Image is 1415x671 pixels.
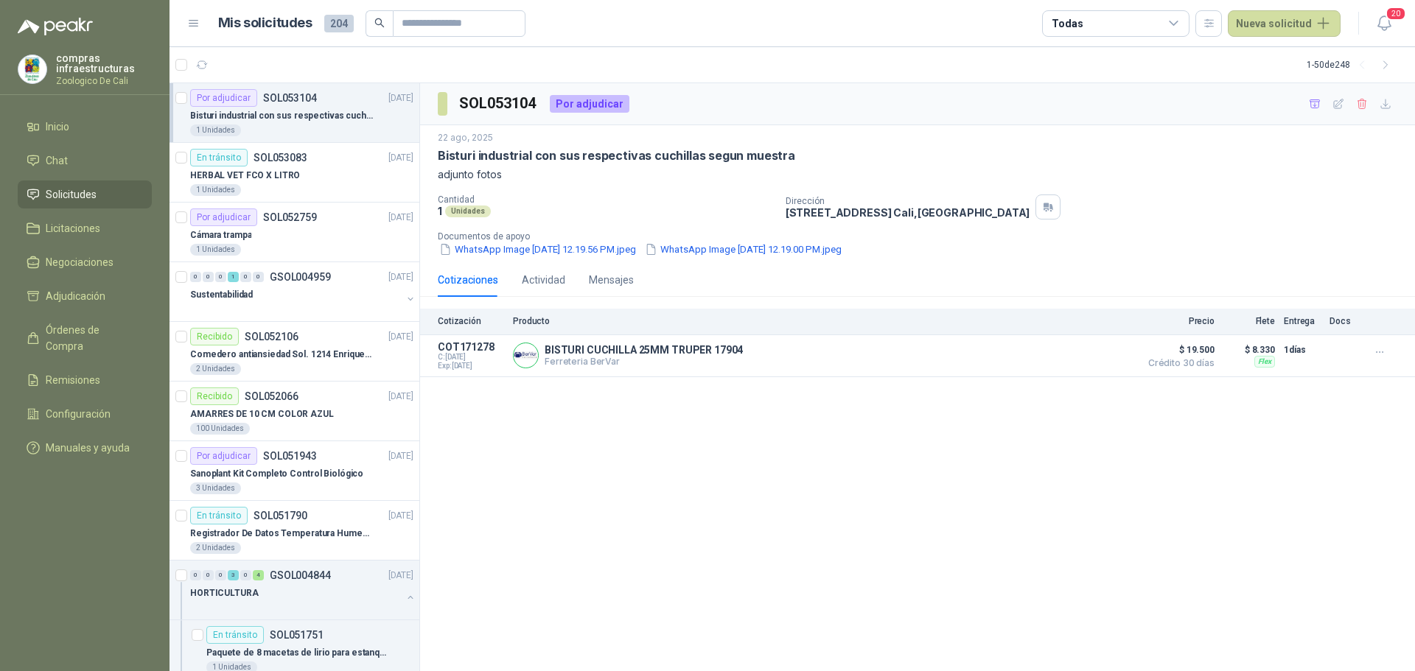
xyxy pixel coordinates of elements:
[190,423,250,435] div: 100 Unidades
[1386,7,1406,21] span: 20
[190,149,248,166] div: En tránsito
[18,214,152,242] a: Licitaciones
[190,482,241,494] div: 3 Unidades
[228,272,239,282] div: 1
[18,113,152,141] a: Inicio
[550,95,629,113] div: Por adjudicar
[438,272,498,288] div: Cotizaciones
[388,569,413,583] p: [DATE]
[190,570,201,580] div: 0
[56,77,152,85] p: Zoologico De Cali
[46,152,68,169] span: Chat
[1141,359,1215,368] span: Crédito 30 días
[46,322,138,354] span: Órdenes de Compra
[240,272,251,282] div: 0
[545,344,743,356] p: BISTURI CUCHILLA 25MM TRUPER 17904
[190,467,363,481] p: Sanoplant Kit Completo Control Biológico
[190,566,416,614] a: 0 0 0 3 0 4 GSOL004844[DATE] HORTICULTURA
[1284,341,1321,359] p: 1 días
[190,328,239,345] div: Recibido
[190,109,374,123] p: Bisturi industrial con sus respectivas cuchillas segun muestra
[438,194,774,205] p: Cantidad
[1223,316,1275,326] p: Flete
[46,119,69,135] span: Inicio
[190,407,334,421] p: AMARRES DE 10 CM COLOR AZUL
[203,570,214,580] div: 0
[18,400,152,428] a: Configuración
[245,391,298,401] p: SOL052066
[445,205,491,217] div: Unidades
[270,570,331,580] p: GSOL004844
[513,316,1132,326] p: Producto
[170,382,419,441] a: RecibidoSOL052066[DATE] AMARRES DE 10 CM COLOR AZUL100 Unidades
[324,15,354,32] span: 204
[18,147,152,175] a: Chat
[1330,316,1359,326] p: Docs
[263,451,317,461] p: SOL051943
[46,406,111,422] span: Configuración
[1284,316,1321,326] p: Entrega
[190,228,251,242] p: Cámara trampa
[190,542,241,554] div: 2 Unidades
[438,205,442,217] p: 1
[46,372,100,388] span: Remisiones
[438,362,504,370] span: Exp: [DATE]
[263,212,317,222] p: SOL052759
[1052,15,1083,32] div: Todas
[190,447,257,465] div: Por adjudicar
[228,570,239,580] div: 3
[545,356,743,367] p: Ferreteria BerVar
[18,18,93,35] img: Logo peakr
[589,272,634,288] div: Mensajes
[1141,316,1215,326] p: Precio
[170,203,419,262] a: Por adjudicarSOL052759[DATE] Cámara trampa1 Unidades
[18,282,152,310] a: Adjudicación
[1254,356,1275,368] div: Flex
[46,220,100,236] span: Licitaciones
[245,331,298,342] p: SOL052106
[190,124,241,136] div: 1 Unidades
[270,630,324,640] p: SOL051751
[190,272,201,282] div: 0
[190,348,374,362] p: Comedero antiansiedad Sol. 1214 Enriquecimiento
[215,272,226,282] div: 0
[254,510,307,521] p: SOL051790
[170,441,419,501] a: Por adjudicarSOL051943[DATE] Sanoplant Kit Completo Control Biológico3 Unidades
[240,570,251,580] div: 0
[786,196,1030,206] p: Dirección
[170,143,419,203] a: En tránsitoSOL053083[DATE] HERBAL VET FCO X LITRO1 Unidades
[46,186,97,203] span: Solicitudes
[190,244,241,256] div: 1 Unidades
[190,89,257,107] div: Por adjudicar
[270,272,331,282] p: GSOL004959
[56,53,152,74] p: compras infraestructuras
[203,272,214,282] div: 0
[438,166,1397,183] p: adjunto fotos
[438,131,493,145] p: 22 ago, 2025
[1371,10,1397,37] button: 20
[1307,53,1397,77] div: 1 - 50 de 248
[190,288,253,302] p: Sustentabilidad
[190,507,248,524] div: En tránsito
[459,92,538,115] h3: SOL053104
[388,330,413,344] p: [DATE]
[253,570,264,580] div: 4
[190,184,241,196] div: 1 Unidades
[388,270,413,284] p: [DATE]
[254,152,307,163] p: SOL053083
[18,248,152,276] a: Negociaciones
[253,272,264,282] div: 0
[170,501,419,561] a: En tránsitoSOL051790[DATE] Registrador De Datos Temperatura Humedad Usb 32.000 Registro2 Unidades
[46,254,113,270] span: Negociaciones
[170,83,419,143] a: Por adjudicarSOL053104[DATE] Bisturi industrial con sus respectivas cuchillas segun muestra1 Unid...
[1223,341,1275,359] p: $ 8.330
[388,449,413,463] p: [DATE]
[388,91,413,105] p: [DATE]
[190,268,416,315] a: 0 0 0 1 0 0 GSOL004959[DATE] Sustentabilidad
[438,148,795,164] p: Bisturi industrial con sus respectivas cuchillas segun muestra
[215,570,226,580] div: 0
[643,242,843,257] button: WhatsApp Image [DATE] 12.19.00 PM.jpeg
[438,341,504,353] p: COT171278
[263,93,317,103] p: SOL053104
[190,363,241,375] div: 2 Unidades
